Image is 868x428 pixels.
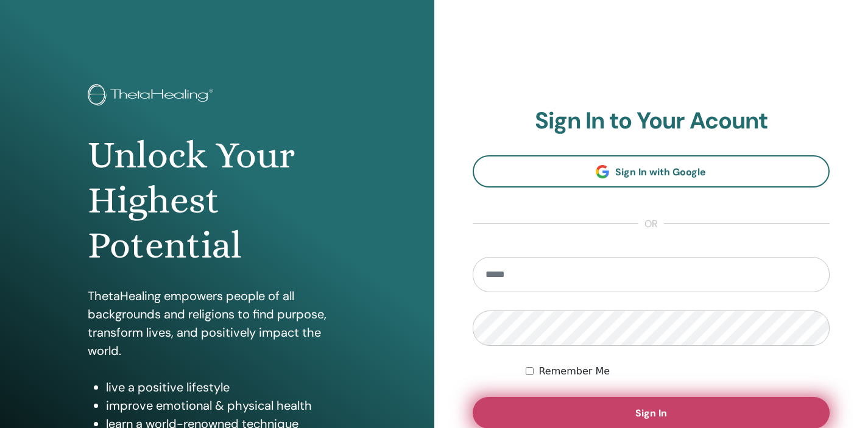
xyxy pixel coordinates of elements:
[638,217,664,231] span: or
[526,364,830,379] div: Keep me authenticated indefinitely or until I manually logout
[106,378,347,396] li: live a positive lifestyle
[473,155,830,188] a: Sign In with Google
[538,364,610,379] label: Remember Me
[88,287,347,360] p: ThetaHealing empowers people of all backgrounds and religions to find purpose, transform lives, a...
[635,407,667,419] span: Sign In
[473,107,830,135] h2: Sign In to Your Acount
[88,133,347,268] h1: Unlock Your Highest Potential
[615,166,706,178] span: Sign In with Google
[106,396,347,415] li: improve emotional & physical health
